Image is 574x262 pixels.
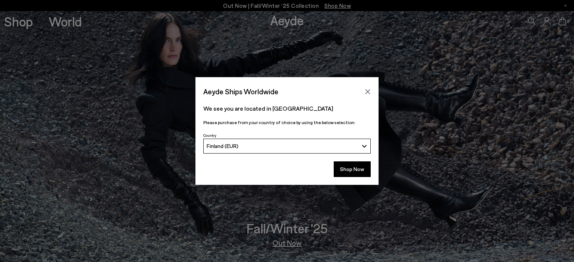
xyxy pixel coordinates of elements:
span: Country [203,133,216,138]
span: Finland (EUR) [207,143,238,149]
span: Aeyde Ships Worldwide [203,85,278,98]
p: We see you are located in [GEOGRAPHIC_DATA] [203,104,371,113]
p: Please purchase from your country of choice by using the below selection: [203,119,371,126]
button: Shop Now [334,161,371,177]
button: Close [362,86,373,97]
